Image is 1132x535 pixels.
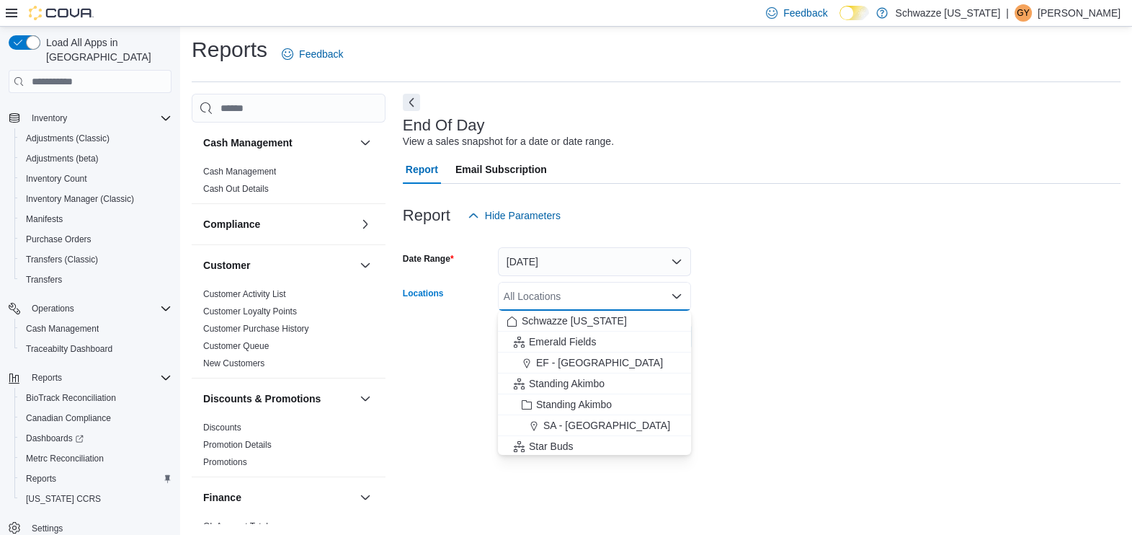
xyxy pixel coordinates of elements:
span: Canadian Compliance [26,412,111,424]
button: Inventory [26,110,73,127]
button: Reports [14,469,177,489]
a: Cash Out Details [203,184,269,194]
p: Schwazze [US_STATE] [895,4,1000,22]
div: Cash Management [192,163,385,203]
a: Dashboards [20,430,89,447]
button: Reports [26,369,68,386]
p: [PERSON_NAME] [1038,4,1120,22]
button: [DATE] [498,247,691,276]
button: EF - [GEOGRAPHIC_DATA] [498,353,691,373]
span: BioTrack Reconciliation [26,392,116,404]
button: Cash Management [14,319,177,339]
button: [US_STATE] CCRS [14,489,177,509]
span: BioTrack Reconciliation [20,389,171,407]
a: Metrc Reconciliation [20,450,110,467]
span: Inventory Manager (Classic) [26,193,134,205]
button: Inventory Manager (Classic) [14,189,177,209]
span: Traceabilty Dashboard [26,343,112,355]
div: Customer [192,286,385,378]
span: Promotions [203,456,247,468]
span: Inventory Manager (Classic) [20,190,171,208]
span: Discounts [203,422,241,433]
button: Standing Akimbo [498,394,691,415]
span: Manifests [26,213,63,225]
a: Cash Management [20,320,104,337]
span: GL Account Totals [203,521,272,532]
span: Inventory [32,112,67,124]
span: Transfers [26,274,62,286]
h3: Compliance [203,217,260,231]
button: Cash Management [203,136,354,150]
button: Inventory [3,108,177,128]
label: Date Range [403,253,454,265]
span: [US_STATE] CCRS [26,493,101,505]
span: Inventory Count [20,170,171,187]
button: Manifests [14,209,177,229]
span: SA - [GEOGRAPHIC_DATA] [543,418,670,433]
a: Customer Activity List [203,289,286,299]
h3: Discounts & Promotions [203,392,321,406]
span: Reports [26,473,56,485]
a: Feedback [276,40,349,68]
a: Purchase Orders [20,231,97,248]
a: Transfers [20,271,68,288]
a: Discounts [203,423,241,433]
div: Discounts & Promotions [192,419,385,477]
span: Feedback [299,47,343,61]
button: Customer [203,258,354,273]
button: BioTrack Reconciliation [14,388,177,408]
p: | [1006,4,1009,22]
button: Transfers (Classic) [14,249,177,270]
a: Reports [20,470,62,487]
span: Customer Activity List [203,288,286,300]
label: Locations [403,288,444,299]
span: EF - [GEOGRAPHIC_DATA] [536,355,663,370]
a: Customer Loyalty Points [203,306,297,317]
span: Standing Akimbo [529,376,605,391]
span: Transfers [20,271,171,288]
a: New Customers [203,358,264,368]
span: Purchase Orders [26,234,92,245]
h3: End Of Day [403,117,485,134]
button: Standing Akimbo [498,373,691,394]
a: Promotion Details [203,440,272,450]
button: Metrc Reconciliation [14,448,177,469]
span: Traceabilty Dashboard [20,340,171,358]
button: Canadian Compliance [14,408,177,428]
span: Cash Management [20,320,171,337]
span: New Customers [203,358,264,369]
span: Adjustments (Classic) [26,133,110,144]
button: Compliance [203,217,354,231]
input: Dark Mode [839,6,870,21]
button: Customer [357,257,374,274]
span: Metrc Reconciliation [26,453,104,464]
span: Washington CCRS [20,490,171,508]
h3: Customer [203,258,250,273]
button: Operations [3,299,177,319]
span: Dashboards [26,433,84,444]
span: Report [406,155,438,184]
a: GL Account Totals [203,521,272,531]
button: Close list of options [671,291,682,302]
button: Discounts & Promotions [203,392,354,406]
span: Adjustments (Classic) [20,130,171,147]
span: GY [1017,4,1029,22]
span: Dark Mode [839,20,840,21]
h3: Finance [203,490,241,505]
span: Operations [26,300,171,317]
button: Schwazze [US_STATE] [498,311,691,332]
button: Compliance [357,216,374,233]
h1: Reports [192,35,267,64]
button: Adjustments (Classic) [14,128,177,149]
a: Cash Management [203,167,276,177]
span: Manifests [20,211,171,228]
span: Email Subscription [455,155,547,184]
span: Star Buds [529,439,573,454]
button: Adjustments (beta) [14,149,177,169]
span: Reports [20,470,171,487]
span: Reports [26,369,171,386]
span: Adjustments (beta) [26,153,99,164]
a: Dashboards [14,428,177,448]
button: Next [403,94,420,111]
